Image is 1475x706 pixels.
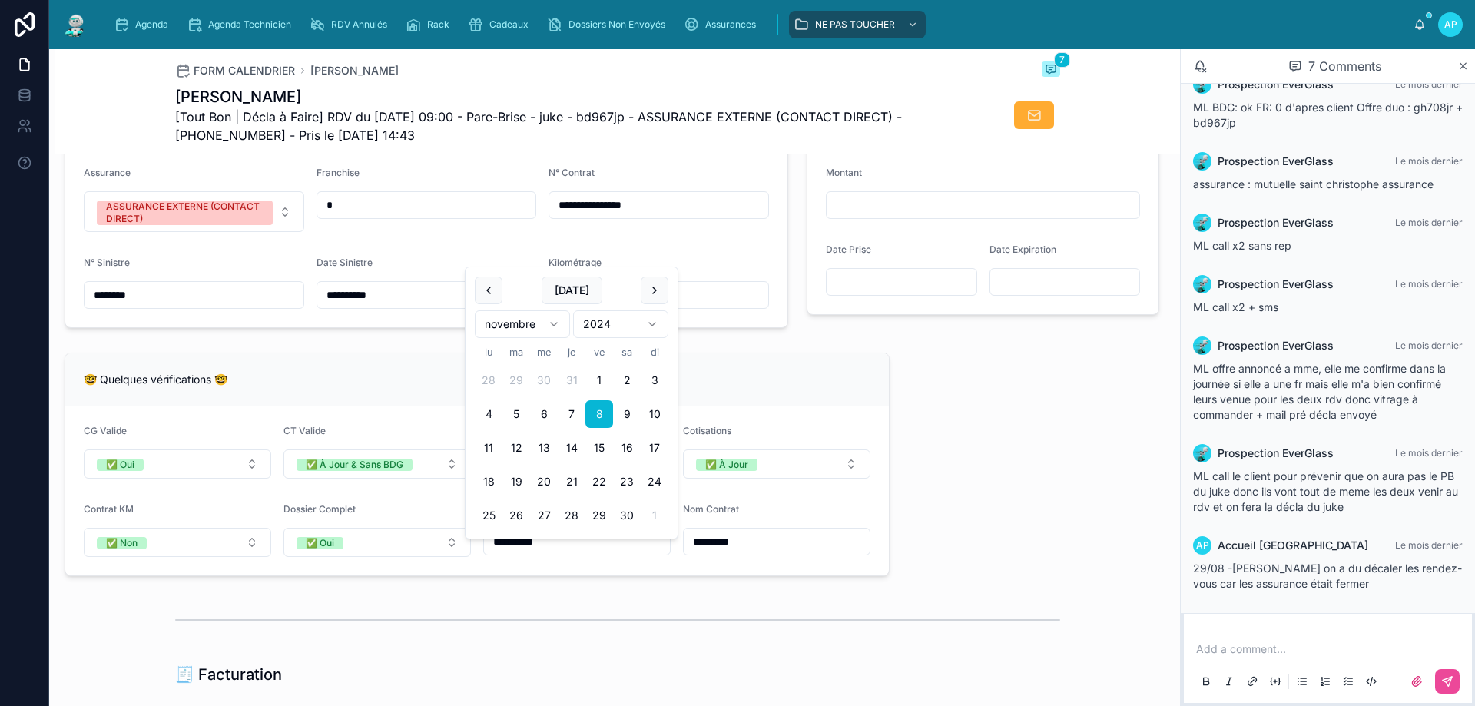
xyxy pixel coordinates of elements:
button: Select Button [84,191,304,232]
h1: 🧾 Facturation [175,664,282,685]
span: Le mois dernier [1395,278,1463,290]
span: Prospection EverGlass [1218,215,1334,230]
span: 7 Comments [1308,57,1381,75]
span: Assurance [84,167,131,178]
span: Le mois dernier [1395,78,1463,90]
span: Le mois dernier [1395,340,1463,351]
button: lundi 11 novembre 2024 [475,434,502,462]
span: ML call x2 + sms [1193,300,1278,313]
span: ML BDG: ok FR: 0 d'apres client Offre duo : gh708jr + bd967jp [1193,101,1463,129]
span: Le mois dernier [1395,539,1463,551]
span: Prospection EverGlass [1218,338,1334,353]
button: mardi 12 novembre 2024 [502,434,530,462]
div: ✅ À Jour [705,459,748,471]
button: jeudi 31 octobre 2024 [558,366,585,394]
span: 29/08 -[PERSON_NAME] on a du décaler les rendez-vous car les assurance était fermer [1193,562,1462,590]
span: 🤓 Quelques vérifications 🤓 [84,373,227,386]
span: 7 [1054,52,1070,68]
table: novembre 2024 [475,344,668,529]
a: Agenda [109,11,179,38]
span: assurance : mutuelle saint christophe assurance [1193,177,1434,191]
button: jeudi 28 novembre 2024 [558,502,585,529]
span: Cotisations [683,425,731,436]
span: [Tout Bon | Décla à Faire] RDV du [DATE] 09:00 - Pare-Brise - juke - bd967jp - ASSURANCE EXTERNE ... [175,108,945,144]
span: Nom Contrat [683,503,739,515]
button: vendredi 22 novembre 2024 [585,468,613,496]
th: vendredi [585,344,613,360]
button: [DATE] [542,277,602,304]
span: AP [1196,539,1209,552]
span: Le mois dernier [1395,155,1463,167]
span: ML call x2 sans rep [1193,239,1291,252]
div: scrollable content [101,8,1414,41]
th: samedi [613,344,641,360]
span: AP [1444,18,1457,31]
button: Select Button [283,449,471,479]
button: lundi 18 novembre 2024 [475,468,502,496]
span: CG Valide [84,425,127,436]
span: Prospection EverGlass [1218,277,1334,292]
span: Franchise [317,167,360,178]
span: Date Sinistre [317,257,373,268]
a: Cadeaux [463,11,539,38]
button: jeudi 21 novembre 2024 [558,468,585,496]
span: N° Contrat [549,167,595,178]
span: CT Valide [283,425,326,436]
span: Cadeaux [489,18,529,31]
button: vendredi 8 novembre 2024, selected [585,400,613,428]
th: mercredi [530,344,558,360]
button: mercredi 6 novembre 2024 [530,400,558,428]
a: [PERSON_NAME] [310,63,399,78]
button: dimanche 1 décembre 2024 [641,502,668,529]
span: ML call le client pour prévenir que on aura pas le PB du juke donc ils vont tout de meme les deux... [1193,469,1458,513]
button: dimanche 24 novembre 2024 [641,468,668,496]
a: Assurances [679,11,767,38]
span: Agenda [135,18,168,31]
button: vendredi 29 novembre 2024 [585,502,613,529]
button: samedi 23 novembre 2024 [613,468,641,496]
a: RDV Annulés [305,11,398,38]
span: RDV Annulés [331,18,387,31]
button: samedi 16 novembre 2024 [613,434,641,462]
span: Prospection EverGlass [1218,154,1334,169]
div: ✅ À Jour & Sans BDG [306,459,403,471]
span: Dossiers Non Envoyés [568,18,665,31]
h1: [PERSON_NAME] [175,86,945,108]
div: ✅ Non [106,537,138,549]
span: N° Sinistre [84,257,130,268]
button: lundi 4 novembre 2024 [475,400,502,428]
button: dimanche 10 novembre 2024 [641,400,668,428]
span: Le mois dernier [1395,217,1463,228]
a: NE PAS TOUCHER [789,11,926,38]
button: samedi 2 novembre 2024 [613,366,641,394]
th: lundi [475,344,502,360]
img: App logo [61,12,89,37]
span: Prospection EverGlass [1218,77,1334,92]
span: NE PAS TOUCHER [815,18,895,31]
a: Rack [401,11,460,38]
div: ✅ Oui [106,459,134,471]
button: jeudi 14 novembre 2024 [558,434,585,462]
button: mardi 26 novembre 2024 [502,502,530,529]
button: Select Button [84,449,271,479]
button: lundi 28 octobre 2024 [475,366,502,394]
button: mardi 19 novembre 2024 [502,468,530,496]
button: Select Button [283,528,471,557]
th: mardi [502,344,530,360]
span: Le mois dernier [1395,447,1463,459]
button: mardi 29 octobre 2024 [502,366,530,394]
span: Date Expiration [989,244,1056,255]
button: dimanche 17 novembre 2024 [641,434,668,462]
span: Kilométrage [549,257,602,268]
button: Select Button [683,449,870,479]
button: mercredi 27 novembre 2024 [530,502,558,529]
span: Rack [427,18,449,31]
button: lundi 25 novembre 2024 [475,502,502,529]
button: vendredi 1 novembre 2024 [585,366,613,394]
th: jeudi [558,344,585,360]
a: Agenda Technicien [182,11,302,38]
a: Dossiers Non Envoyés [542,11,676,38]
button: mercredi 30 octobre 2024 [530,366,558,394]
a: FORM CALENDRIER [175,63,295,78]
